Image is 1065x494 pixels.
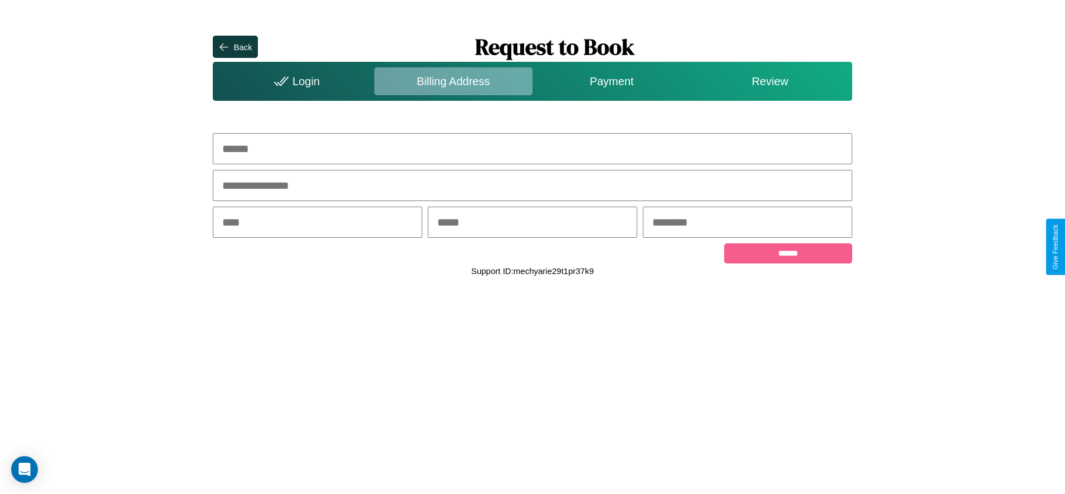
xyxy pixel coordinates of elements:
div: Back [233,42,252,52]
div: Review [691,67,849,95]
div: Login [216,67,374,95]
button: Back [213,36,257,58]
div: Billing Address [374,67,532,95]
div: Open Intercom Messenger [11,456,38,483]
p: Support ID: mechyarie29t1pr37k9 [471,263,594,278]
h1: Request to Book [258,32,852,62]
div: Payment [532,67,691,95]
div: Give Feedback [1052,224,1059,270]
